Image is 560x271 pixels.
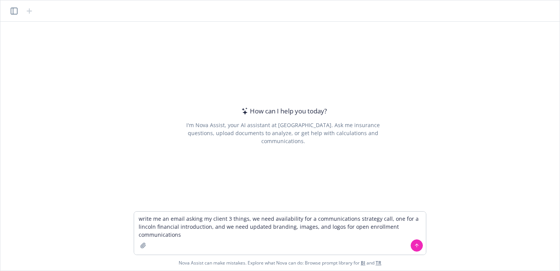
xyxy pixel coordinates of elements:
span: Nova Assist can make mistakes. Explore what Nova can do: Browse prompt library for and [179,255,381,271]
div: How can I help you today? [239,106,327,116]
div: I'm Nova Assist, your AI assistant at [GEOGRAPHIC_DATA]. Ask me insurance questions, upload docum... [176,121,390,145]
a: BI [361,260,365,266]
a: TR [376,260,381,266]
textarea: write me an email asking my client 3 things, we need availability for a communications strategy c... [134,212,426,255]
